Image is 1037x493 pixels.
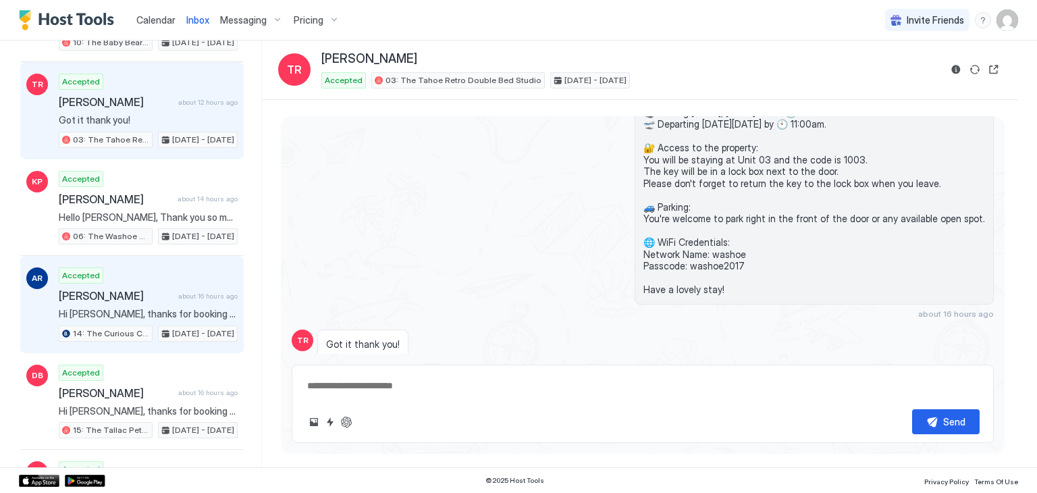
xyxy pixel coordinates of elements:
[32,272,43,284] span: AR
[73,424,149,436] span: 15: The Tallac Pet Friendly Studio
[912,409,980,434] button: Send
[907,14,964,26] span: Invite Friends
[32,466,43,478] span: TK
[643,59,985,296] span: Hi [PERSON_NAME], thanks for booking your stay with us! Details of your Booking: 📍 [STREET_ADDRES...
[975,12,991,28] div: menu
[924,477,969,486] span: Privacy Policy
[172,424,234,436] span: [DATE] - [DATE]
[178,388,238,397] span: about 16 hours ago
[73,328,149,340] span: 14: The Curious Cub Pet Friendly Studio
[943,415,965,429] div: Send
[62,367,100,379] span: Accepted
[73,134,149,146] span: 03: The Tahoe Retro Double Bed Studio
[326,338,400,351] span: Got it thank you!
[178,98,238,107] span: about 12 hours ago
[325,74,363,86] span: Accepted
[918,309,994,319] span: about 16 hours ago
[385,74,541,86] span: 03: The Tahoe Retro Double Bed Studio
[338,414,354,430] button: ChatGPT Auto Reply
[59,405,238,417] span: Hi [PERSON_NAME], thanks for booking your stay with us! Details of your Booking: 📍 [STREET_ADDRES...
[65,475,105,487] a: Google Play Store
[73,36,149,49] span: 10: The Baby Bear Pet Friendly Studio
[172,36,234,49] span: [DATE] - [DATE]
[996,9,1018,31] div: User profile
[986,61,1002,78] button: Open reservation
[136,14,176,26] span: Calendar
[172,134,234,146] span: [DATE] - [DATE]
[967,61,983,78] button: Sync reservation
[59,114,238,126] span: Got it thank you!
[62,76,100,88] span: Accepted
[136,13,176,27] a: Calendar
[297,334,309,346] span: TR
[59,289,173,303] span: [PERSON_NAME]
[32,176,43,188] span: KP
[948,61,964,78] button: Reservation information
[974,477,1018,486] span: Terms Of Use
[59,192,172,206] span: [PERSON_NAME]
[59,386,173,400] span: [PERSON_NAME]
[321,51,417,67] span: [PERSON_NAME]
[178,194,238,203] span: about 14 hours ago
[485,476,544,485] span: © 2025 Host Tools
[287,61,302,78] span: TR
[59,308,238,320] span: Hi [PERSON_NAME], thanks for booking your stay with us! Details of your Booking: 📍 [STREET_ADDRES...
[172,230,234,242] span: [DATE] - [DATE]
[306,414,322,430] button: Upload image
[322,414,338,430] button: Quick reply
[220,14,267,26] span: Messaging
[32,369,43,382] span: DB
[62,173,100,185] span: Accepted
[62,269,100,282] span: Accepted
[172,328,234,340] span: [DATE] - [DATE]
[62,463,100,475] span: Accepted
[294,14,323,26] span: Pricing
[186,14,209,26] span: Inbox
[73,230,149,242] span: 06: The Washoe Sierra Studio
[178,292,238,301] span: about 16 hours ago
[186,13,209,27] a: Inbox
[564,74,627,86] span: [DATE] - [DATE]
[19,475,59,487] a: App Store
[19,10,120,30] a: Host Tools Logo
[32,78,43,90] span: TR
[59,95,173,109] span: [PERSON_NAME]
[59,211,238,224] span: Hello [PERSON_NAME], Thank you so much for your booking! We'll send the check-in instructions [DA...
[924,473,969,488] a: Privacy Policy
[974,473,1018,488] a: Terms Of Use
